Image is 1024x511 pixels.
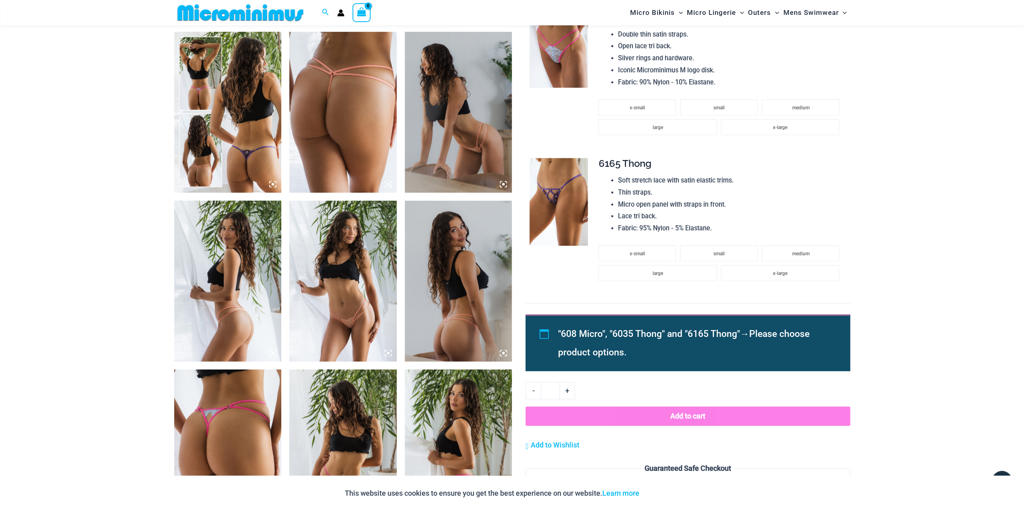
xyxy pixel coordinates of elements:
[174,32,282,193] img: Collection Pack b (5)
[618,199,843,211] li: Micro open panel with straps in front.
[558,325,832,362] li: →
[783,2,839,23] span: Mens Swimwear
[598,245,676,261] li: x-small
[598,158,651,169] span: 6165 Thong
[345,487,639,499] p: This website uses cookies to ensure you get the best experience on our website.
[530,158,588,246] img: Slay Lavender Martini 6165 Thong
[618,29,843,41] li: Double thin satin straps.
[558,328,740,339] span: "608 Micro", "6035 Thong" and "6165 Thong"
[628,2,685,23] a: Micro BikinisMenu ToggleMenu Toggle
[736,2,744,23] span: Menu Toggle
[618,210,843,222] li: Lace tri back.
[618,40,843,52] li: Open lace tri back.
[630,251,645,257] span: x-small
[352,3,371,22] a: View Shopping Cart, empty
[630,105,645,111] span: x-small
[781,2,849,23] a: Mens SwimwearMenu ToggleMenu Toggle
[762,99,839,115] li: medium
[653,271,663,276] span: large
[641,462,734,474] legend: Guaranteed Safe Checkout
[713,105,725,111] span: small
[687,2,736,23] span: Micro Lingerie
[618,76,843,88] li: Fabric: 90% Nylon - 10% Elastane.
[598,265,717,281] li: large
[645,484,680,503] button: Accept
[792,251,809,257] span: medium
[792,105,809,111] span: medium
[630,2,675,23] span: Micro Bikinis
[618,64,843,76] li: Iconic Microminimus M logo disk.
[618,222,843,234] li: Fabric: 95% Nylon - 5% Elastane.
[746,2,781,23] a: OutersMenu ToggleMenu Toggle
[541,382,560,399] input: Product quantity
[322,8,329,18] a: Search icon link
[713,251,725,257] span: small
[525,406,850,426] button: Add to cart
[602,489,639,497] a: Learn more
[337,9,344,16] a: Account icon link
[530,441,579,449] span: Add to Wishlist
[748,2,771,23] span: Outers
[598,119,717,135] li: large
[525,382,541,399] a: -
[680,245,758,261] li: small
[525,439,579,451] a: Add to Wishlist
[618,52,843,64] li: Silver rings and hardware.
[721,119,839,135] li: x-large
[174,4,307,22] img: MM SHOP LOGO FLAT
[618,187,843,199] li: Thin straps.
[653,125,663,130] span: large
[289,201,397,361] img: Sip Bellini 608 Micro Thong
[405,32,512,193] img: Sip Bellini 608 Micro Thong
[773,271,787,276] span: x-large
[773,125,787,130] span: x-large
[771,2,779,23] span: Menu Toggle
[174,201,282,361] img: Sip Bellini 608 Micro Thong
[721,265,839,281] li: x-large
[405,201,512,361] img: Sip Bellini 608 Micro Thong
[762,245,839,261] li: medium
[598,99,676,115] li: x-small
[839,2,847,23] span: Menu Toggle
[685,2,746,23] a: Micro LingerieMenu ToggleMenu Toggle
[618,174,843,187] li: Soft stretch lace with satin elastic trims.
[560,382,575,399] a: +
[627,1,850,24] nav: Site Navigation
[675,2,683,23] span: Menu Toggle
[289,32,397,193] img: Sip Bellini 608 Micro Thong
[680,99,758,115] li: small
